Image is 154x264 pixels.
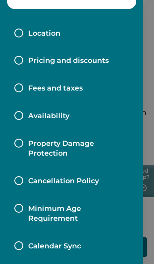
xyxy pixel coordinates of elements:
[28,83,83,93] p: Fees and taxes
[28,139,129,158] p: Property Damage Protection
[28,111,69,121] p: Availability
[28,176,99,186] p: Cancellation Policy
[28,29,60,38] p: Location
[28,241,81,251] p: Calendar Sync
[28,204,129,223] p: Minimum Age Requirement
[28,56,109,66] p: Pricing and discounts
